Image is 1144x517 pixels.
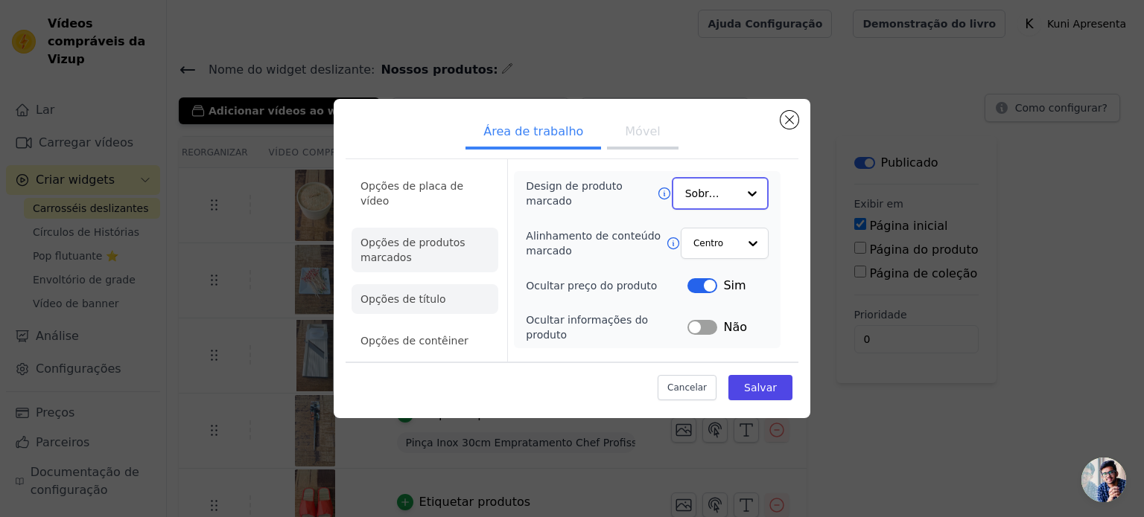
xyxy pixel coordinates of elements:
[360,237,465,263] font: Opções de produtos marcados
[667,382,707,393] font: Cancelar
[360,293,446,305] font: Opções de título
[526,280,657,292] font: Ocultar preço do produto
[526,314,648,341] font: Ocultar informações do produto
[723,278,746,292] font: Sim
[723,320,747,334] font: Não
[483,124,583,138] font: Área de trabalho
[526,180,622,207] font: Design de produto marcado
[625,124,660,138] font: Móvel
[526,230,661,257] font: Alinhamento de conteúdo marcado
[781,111,798,129] button: Fechar modal
[360,335,468,347] font: Opções de contêiner
[744,382,777,394] font: Salvar
[1081,457,1126,502] div: Bate-papo aberto
[360,180,463,207] font: Opções de placa de vídeo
